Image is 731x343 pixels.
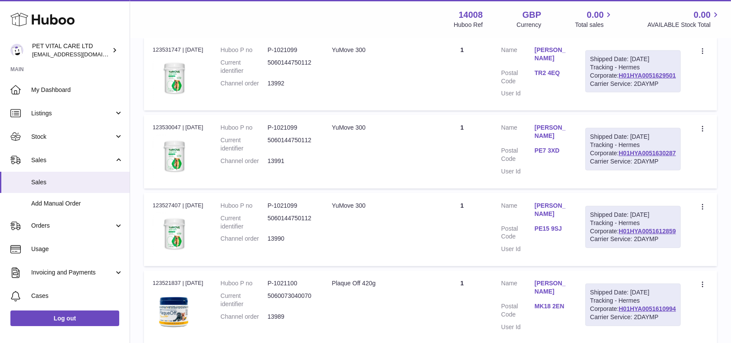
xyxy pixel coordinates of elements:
span: Total sales [575,21,614,29]
div: PET VITAL CARE LTD [32,42,110,59]
div: 123527407 | [DATE] [153,202,203,209]
img: 1732007053.jpg [153,290,196,333]
dt: Name [501,46,535,65]
div: YuMove 300 [332,202,423,210]
strong: GBP [522,9,541,21]
dt: User Id [501,167,535,176]
span: Orders [31,222,114,230]
dt: Channel order [221,157,268,165]
div: Tracking - Hermes Corporate: [585,284,681,326]
dt: Postal Code [501,147,535,163]
dt: Current identifier [221,214,268,231]
div: Huboo Ref [454,21,483,29]
img: 1732006879.jpg [153,212,196,255]
div: YuMove 300 [332,124,423,132]
a: 0.00 AVAILABLE Stock Total [647,9,721,29]
dt: Current identifier [221,136,268,153]
dt: User Id [501,89,535,98]
dt: Current identifier [221,59,268,75]
a: [PERSON_NAME] [535,202,568,218]
span: Invoicing and Payments [31,268,114,277]
dd: 13990 [268,235,314,243]
dt: Channel order [221,313,268,321]
dd: 5060073040070 [268,292,314,308]
td: 1 [432,193,493,266]
dt: Name [501,202,535,220]
img: 1732006879.jpg [153,134,196,178]
a: [PERSON_NAME] [535,124,568,140]
dt: Current identifier [221,292,268,308]
div: Tracking - Hermes Corporate: [585,206,681,248]
dt: Postal Code [501,302,535,319]
div: Shipped Date: [DATE] [590,211,676,219]
dt: Channel order [221,79,268,88]
div: 123531747 | [DATE] [153,46,203,54]
span: Sales [31,156,114,164]
a: MK18 2EN [535,302,568,310]
div: Shipped Date: [DATE] [590,55,676,63]
dt: User Id [501,245,535,253]
img: 1732006879.jpg [153,56,196,100]
dd: P-1021099 [268,124,314,132]
span: AVAILABLE Stock Total [647,21,721,29]
a: H01HYA0051630287 [619,150,676,157]
dd: 13991 [268,157,314,165]
dt: Name [501,279,535,298]
dt: Huboo P no [221,46,268,54]
span: Stock [31,133,114,141]
dt: User Id [501,323,535,331]
dt: Huboo P no [221,124,268,132]
dd: 5060144750112 [268,214,314,231]
a: H01HYA0051629501 [619,72,676,79]
div: Shipped Date: [DATE] [590,133,676,141]
span: Listings [31,109,114,118]
dt: Name [501,124,535,142]
div: Currency [517,21,542,29]
a: Log out [10,310,119,326]
td: 1 [432,37,493,111]
dt: Huboo P no [221,202,268,210]
div: YuMove 300 [332,46,423,54]
span: Sales [31,178,123,186]
a: TR2 4EQ [535,69,568,77]
dt: Channel order [221,235,268,243]
span: [EMAIL_ADDRESS][DOMAIN_NAME] [32,51,127,58]
span: Cases [31,292,123,300]
div: Carrier Service: 2DAYMP [590,235,676,243]
a: H01HYA0051612859 [619,228,676,235]
div: Carrier Service: 2DAYMP [590,157,676,166]
div: 123530047 | [DATE] [153,124,203,131]
span: My Dashboard [31,86,123,94]
dd: 13989 [268,313,314,321]
dd: P-1021099 [268,202,314,210]
a: 0.00 Total sales [575,9,614,29]
a: [PERSON_NAME] [535,279,568,296]
dt: Huboo P no [221,279,268,287]
img: petvitalcare@gmail.com [10,44,23,57]
div: Plaque Off 420g [332,279,423,287]
div: Tracking - Hermes Corporate: [585,128,681,170]
dt: Postal Code [501,69,535,85]
span: Usage [31,245,123,253]
dd: 5060144750112 [268,59,314,75]
span: Add Manual Order [31,199,123,208]
a: PE15 9SJ [535,225,568,233]
td: 1 [432,115,493,188]
div: Carrier Service: 2DAYMP [590,80,676,88]
div: Shipped Date: [DATE] [590,288,676,297]
div: 123521837 | [DATE] [153,279,203,287]
span: 0.00 [587,9,604,21]
div: Tracking - Hermes Corporate: [585,50,681,93]
dd: 13992 [268,79,314,88]
dd: P-1021099 [268,46,314,54]
a: PE7 3XD [535,147,568,155]
dt: Postal Code [501,225,535,241]
a: H01HYA0051610994 [619,305,676,312]
dd: P-1021100 [268,279,314,287]
dd: 5060144750112 [268,136,314,153]
a: [PERSON_NAME] [535,46,568,62]
span: 0.00 [694,9,711,21]
strong: 14008 [459,9,483,21]
div: Carrier Service: 2DAYMP [590,313,676,321]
